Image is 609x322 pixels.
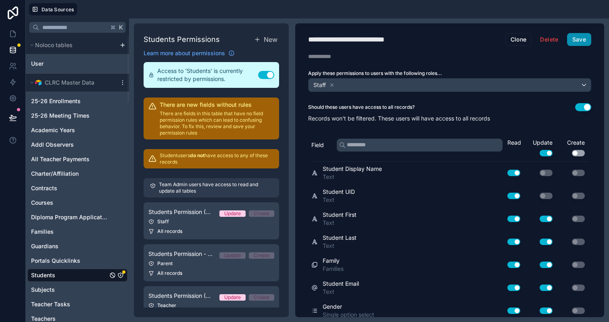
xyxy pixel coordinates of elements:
div: Create [254,252,269,259]
div: Read [507,139,523,147]
a: Addl Observers [31,141,108,149]
span: Access to 'Students' is currently restricted by permissions. [157,67,258,83]
div: User [27,57,127,70]
span: Noloco tables [35,41,73,49]
span: Academic Years [31,126,75,134]
span: Single option select [323,311,374,319]
a: All Teacher Payments [31,155,108,163]
span: Student First [323,211,357,219]
a: User [31,60,100,68]
button: New [252,33,279,46]
div: Create [254,294,269,301]
span: Students [31,271,55,279]
a: Diploma Program Applications [31,213,108,221]
span: Subjects [31,286,55,294]
a: Teacher Tasks [31,300,108,308]
a: Guardians [31,242,108,250]
div: Courses [27,196,127,209]
a: Subjects [31,286,108,294]
span: Data Sources [42,6,74,12]
h2: There are new fields without rules [160,101,274,109]
span: Student UID [323,188,355,196]
a: Academic Years [31,126,108,134]
span: Text [323,219,357,227]
button: Airtable LogoCLRC Master Data [27,77,116,88]
span: CLRC Master Data [45,79,94,87]
span: Text [323,288,359,296]
span: Teacher Tasks [31,300,70,308]
div: Update [523,139,556,156]
label: Apply these permissions to users with the following roles... [308,70,591,77]
span: Addl Observers [31,141,74,149]
p: Records won't be filtered. These users will have access to all records [308,114,591,123]
span: Family [323,257,344,265]
a: Students Permission - ParentUpdateCreateParentAll records [144,244,279,281]
div: All Teacher Payments [27,153,127,166]
a: Learn more about permissions [144,49,235,57]
a: Contracts [31,184,108,192]
img: Airtable Logo [35,79,42,86]
p: Team Admin users have access to read and update all tables [159,181,273,194]
span: Gender [323,303,374,311]
div: Addl Observers [27,138,127,151]
span: Student Email [323,280,359,288]
button: Noloco tables [27,39,116,51]
div: Teacher Tasks [27,298,127,311]
label: Should these users have access to all records? [308,104,415,110]
span: Charter/Affiliation [31,170,79,178]
a: 25-26 Enrollments [31,97,108,105]
div: Charter/Affiliation [27,167,127,180]
span: Students Permission (Teachers) [148,292,213,300]
span: Families [323,265,344,273]
div: Students [27,269,127,282]
a: Portals Quicklinks [31,257,108,265]
div: Update [224,294,241,301]
div: Teacher [148,302,274,309]
span: Staff [313,81,326,89]
button: Save [567,33,591,46]
a: Charter/Affiliation [31,170,108,178]
a: Families [31,228,108,236]
span: 25-26 Meeting Times [31,112,90,120]
span: Contracts [31,184,57,192]
div: Subjects [27,283,127,296]
span: 25-26 Enrollments [31,97,81,105]
span: K [118,25,124,30]
p: Student users have access to any of these records [160,152,274,165]
span: Learn more about permissions [144,49,225,57]
span: Student Display Name [323,165,382,173]
span: All records [157,228,182,235]
button: Staff [308,78,591,92]
span: Students Permission - Parent [148,250,213,258]
span: Courses [31,199,53,207]
span: Students Permission (Staff) [148,208,213,216]
div: Guardians [27,240,127,253]
div: Staff [148,218,274,225]
a: Students Permission (Staff)UpdateCreateStaffAll records [144,202,279,239]
button: Data Sources [29,3,77,15]
div: Contracts [27,182,127,195]
div: Create [254,210,269,217]
h1: Students Permissions [144,34,220,45]
span: User [31,60,44,68]
strong: do not [190,152,204,158]
div: 25-26 Meeting Times [27,109,127,122]
div: 25-26 Enrollments [27,95,127,108]
span: Guardians [31,242,58,250]
span: All Teacher Payments [31,155,90,163]
a: 25-26 Meeting Times [31,112,108,120]
span: Text [323,173,382,181]
span: Families [31,228,54,236]
div: Create [556,139,588,156]
div: Parent [148,260,274,267]
span: Text [323,242,357,250]
span: Portals Quicklinks [31,257,80,265]
span: Text [323,196,355,204]
div: Diploma Program Applications [27,211,127,224]
div: Families [27,225,127,238]
span: Student Last [323,234,357,242]
p: There are fields in this table that have no field permission rules which can lead to confusing be... [160,110,274,136]
span: Field [311,141,324,149]
span: New [264,35,277,44]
